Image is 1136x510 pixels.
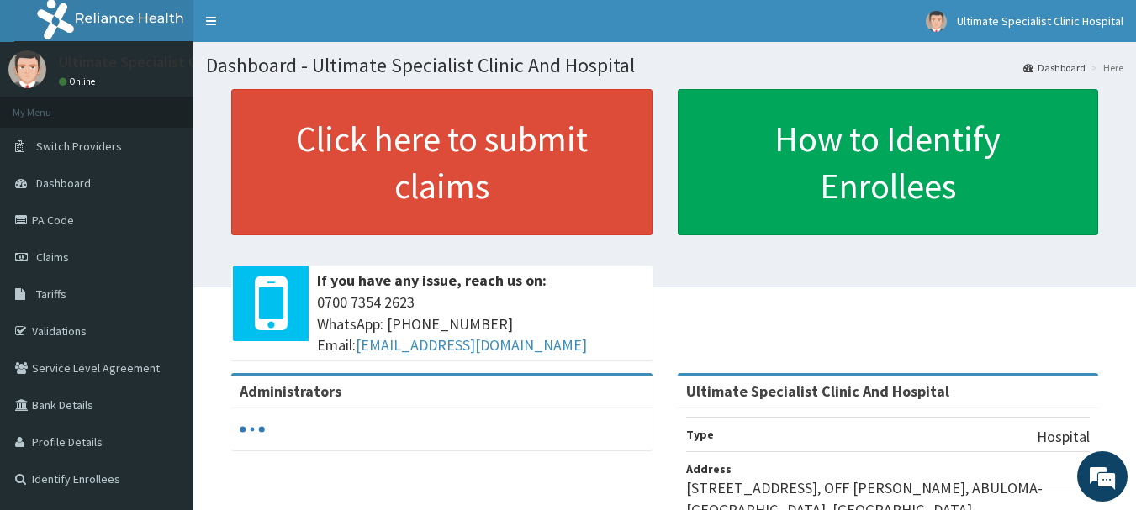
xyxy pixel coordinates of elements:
[1087,60,1123,75] li: Here
[1037,426,1090,448] p: Hospital
[59,55,283,70] p: Ultimate Specialist Clinic Hospital
[957,13,1123,29] span: Ultimate Specialist Clinic Hospital
[36,176,91,191] span: Dashboard
[686,427,714,442] b: Type
[36,250,69,265] span: Claims
[686,461,732,476] b: Address
[317,271,547,290] b: If you have any issue, reach us on:
[59,76,99,87] a: Online
[1023,60,1086,75] a: Dashboard
[240,417,265,442] svg: audio-loading
[240,381,341,401] b: Administrators
[686,381,949,401] strong: Ultimate Specialist Clinic And Hospital
[356,335,587,355] a: [EMAIL_ADDRESS][DOMAIN_NAME]
[317,292,644,356] span: 0700 7354 2623 WhatsApp: [PHONE_NUMBER] Email:
[206,55,1123,76] h1: Dashboard - Ultimate Specialist Clinic And Hospital
[231,89,653,235] a: Click here to submit claims
[36,287,66,302] span: Tariffs
[8,50,46,88] img: User Image
[926,11,947,32] img: User Image
[678,89,1099,235] a: How to Identify Enrollees
[36,139,122,154] span: Switch Providers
